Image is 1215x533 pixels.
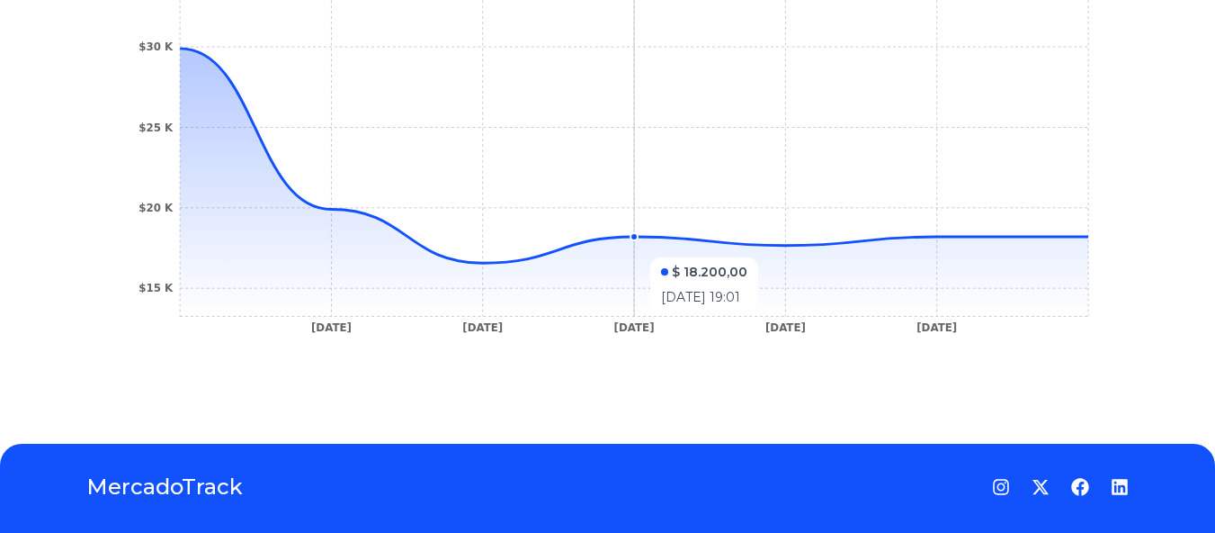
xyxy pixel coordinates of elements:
a: Twitter [1032,478,1050,496]
tspan: [DATE] [311,321,352,334]
a: MercadoTrack [86,473,243,501]
tspan: [DATE] [614,321,655,334]
tspan: [DATE] [462,321,503,334]
a: Instagram [992,478,1010,496]
tspan: [DATE] [916,321,957,334]
tspan: $30 K [138,41,174,53]
tspan: $20 K [138,202,174,214]
a: LinkedIn [1111,478,1129,496]
tspan: [DATE] [765,321,806,334]
a: Facebook [1071,478,1089,496]
tspan: $25 K [138,122,174,134]
tspan: $15 K [138,282,174,294]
